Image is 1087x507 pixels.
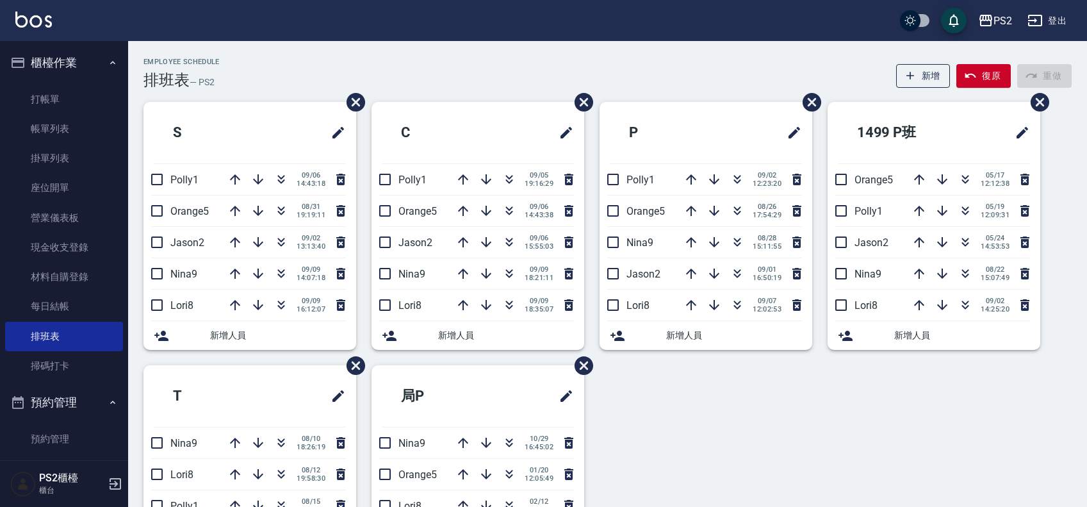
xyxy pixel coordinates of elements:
span: Nina9 [398,268,425,280]
span: 12:23:20 [753,179,781,188]
span: 新增人員 [210,329,346,342]
span: Jason2 [854,237,888,249]
span: 16:12:07 [297,305,325,313]
span: 09/02 [981,297,1009,305]
span: 19:58:30 [297,474,325,483]
span: 12:12:38 [981,179,1009,188]
span: 08/10 [297,435,325,443]
span: Nina9 [854,268,881,280]
span: 修改班表的標題 [323,117,346,148]
span: 修改班表的標題 [551,381,574,411]
span: 08/28 [753,234,781,242]
span: 刪除班表 [565,347,595,385]
span: 12:09:31 [981,211,1009,219]
h6: — PS2 [190,76,215,89]
span: Lori8 [398,299,421,312]
a: 帳單列表 [5,114,123,144]
span: 01/20 [525,466,553,474]
a: 預約管理 [5,424,123,454]
h2: Employee Schedule [143,58,220,66]
span: Nina9 [626,237,653,249]
h2: 1499 P班 [838,110,971,156]
span: 刪除班表 [565,83,595,121]
span: 09/05 [525,171,553,179]
span: 10/29 [525,435,553,443]
div: 新增人員 [372,321,584,350]
h2: S [154,110,262,156]
a: 材料自購登錄 [5,262,123,292]
span: 16:45:02 [525,443,553,451]
span: Orange5 [398,469,437,481]
h3: 排班表 [143,71,190,89]
span: 修改班表的標題 [1007,117,1030,148]
span: 05/19 [981,203,1009,211]
a: 每日結帳 [5,292,123,321]
span: 18:35:07 [525,305,553,313]
span: 刪除班表 [1021,83,1051,121]
span: 09/09 [297,297,325,305]
span: 14:53:53 [981,242,1009,251]
button: 登出 [1022,9,1072,33]
h2: P [610,110,718,156]
span: Nina9 [170,437,197,449]
button: save [941,8,967,33]
span: 18:26:19 [297,443,325,451]
span: Jason2 [398,237,432,249]
button: 新增 [896,64,951,88]
span: 17:54:29 [753,211,781,219]
span: 12:05:49 [525,474,553,483]
span: 05/17 [981,171,1009,179]
span: Orange5 [398,205,437,217]
span: 14:07:18 [297,274,325,282]
span: 新增人員 [438,329,574,342]
span: Jason2 [170,237,204,249]
h2: T [154,373,262,419]
a: 現金收支登錄 [5,233,123,262]
span: 09/07 [753,297,781,305]
span: 13:13:40 [297,242,325,251]
span: Lori8 [170,469,193,481]
span: Polly1 [398,174,427,186]
span: 修改班表的標題 [551,117,574,148]
a: 營業儀表板 [5,203,123,233]
a: 座位開單 [5,173,123,203]
a: 掛單列表 [5,144,123,173]
a: 排班表 [5,322,123,351]
button: PS2 [973,8,1017,34]
span: 新增人員 [894,329,1030,342]
span: 16:50:19 [753,274,781,282]
span: 09/01 [753,265,781,274]
span: Lori8 [170,299,193,312]
button: 預約管理 [5,386,123,419]
span: 08/31 [297,203,325,211]
span: 12:02:53 [753,305,781,313]
span: 08/15 [297,497,325,506]
a: 單日預約紀錄 [5,454,123,483]
span: 新增人員 [666,329,802,342]
span: 19:19:11 [297,211,325,219]
div: 新增人員 [143,321,356,350]
div: 新增人員 [828,321,1040,350]
img: Person [10,471,36,497]
span: 刪除班表 [337,83,367,121]
span: Jason2 [626,268,660,280]
span: Polly1 [626,174,655,186]
h2: 局P [382,373,497,419]
a: 打帳單 [5,85,123,114]
h2: C [382,110,490,156]
span: 14:43:18 [297,179,325,188]
span: 02/12 [525,497,553,506]
h5: PS2櫃檯 [39,472,104,485]
span: Orange5 [854,174,893,186]
span: Polly1 [170,174,199,186]
span: 08/26 [753,203,781,211]
span: Polly1 [854,205,883,217]
span: 修改班表的標題 [779,117,802,148]
span: 09/02 [297,234,325,242]
span: 09/06 [525,203,553,211]
span: 14:25:20 [981,305,1009,313]
span: 09/09 [525,265,553,274]
span: Lori8 [854,299,878,312]
span: 15:11:55 [753,242,781,251]
span: 18:21:11 [525,274,553,282]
